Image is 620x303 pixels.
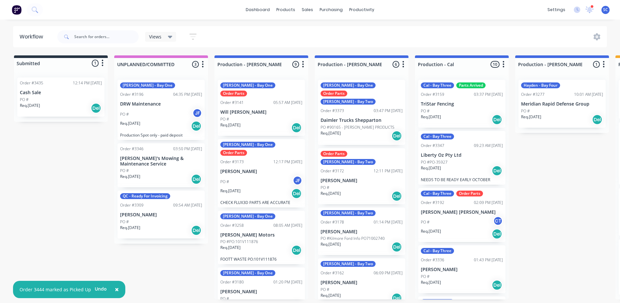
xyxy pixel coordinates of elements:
[17,78,104,117] div: Order #343512:14 PM [DATE]Cash SalePO #Req.[DATE]Del
[220,142,275,148] div: [PERSON_NAME] - Bay One
[421,177,503,182] p: NEEDS TO BE READY EARLY OCTOBER
[321,270,344,276] div: Order #3162
[242,5,273,15] a: dashboard
[521,114,541,120] p: Req. [DATE]
[346,5,378,15] div: productivity
[91,103,101,113] div: Del
[220,213,275,219] div: [PERSON_NAME] - Bay One
[321,130,341,136] p: Req. [DATE]
[318,148,405,204] div: Order Parts[PERSON_NAME] - Bay TwoOrder #317212:11 PM [DATE][PERSON_NAME]PO #Req.[DATE]Del
[293,176,302,185] div: JF
[149,33,161,40] span: Views
[191,121,201,131] div: Del
[218,211,305,265] div: [PERSON_NAME] - Bay OneOrder #325808:05 AM [DATE][PERSON_NAME] MotorsPO #PO:101V111876Req.[DATE]D...
[321,178,403,183] p: [PERSON_NAME]
[456,82,486,88] div: Parts Arrived
[321,293,341,298] p: Req. [DATE]
[474,143,503,149] div: 09:23 AM [DATE]
[321,210,376,216] div: [PERSON_NAME] - Bay Two
[220,245,241,251] p: Req. [DATE]
[120,92,144,97] div: Order #3196
[321,219,344,225] div: Order #3178
[120,168,129,174] p: PO #
[20,90,102,95] p: Cash Sale
[592,114,602,125] div: Del
[421,274,430,280] p: PO #
[117,80,205,140] div: [PERSON_NAME] - Bay OneOrder #319604:35 PM [DATE]DRW MaintenancePO #JFReq.[DATE]DelProduction Spo...
[191,174,201,184] div: Del
[321,185,329,191] p: PO #
[74,30,139,43] input: Search for orders...
[120,146,144,152] div: Order #3346
[492,114,502,125] div: Del
[421,165,441,171] p: Req. [DATE]
[492,166,502,176] div: Del
[421,108,430,114] p: PO #
[20,97,29,103] p: PO #
[273,223,302,228] div: 08:05 AM [DATE]
[20,286,91,293] div: Order 3444 marked as Picked Up
[115,285,119,294] span: ×
[456,191,483,196] div: Order Parts
[108,282,125,297] button: Close
[493,216,503,226] div: CT
[220,223,244,228] div: Order #3258
[273,279,302,285] div: 01:20 PM [DATE]
[421,134,454,139] div: Cal - Bay Three
[321,124,394,130] p: PO #90165 - [PERSON_NAME] PRODUCTS
[220,289,302,295] p: [PERSON_NAME]
[421,143,444,149] div: Order #3347
[321,99,376,105] div: [PERSON_NAME] - Bay Two
[220,232,302,238] p: [PERSON_NAME] Motors
[191,225,201,236] div: Del
[318,208,405,255] div: [PERSON_NAME] - Bay TwoOrder #317801:14 PM [DATE][PERSON_NAME]PO #Kilmore Ford Info PO71002740Req...
[421,82,454,88] div: Cal - Bay Three
[321,241,341,247] p: Req. [DATE]
[321,159,376,165] div: [PERSON_NAME] - Bay Two
[117,143,205,188] div: Order #334603:50 PM [DATE][PERSON_NAME]'s Mowing & Maintenance ServicePO #Req.[DATE]Del
[392,191,402,201] div: Del
[418,245,505,293] div: Cal - Bay ThreeOrder #333601:43 PM [DATE][PERSON_NAME]PO #Req.[DATE]Del
[220,150,247,156] div: Order Parts
[421,159,448,165] p: PO #PO-35927
[120,156,202,167] p: [PERSON_NAME]'s Mowing & Maintenance Service
[492,229,502,239] div: Del
[574,92,603,97] div: 10:01 AM [DATE]
[421,114,441,120] p: Req. [DATE]
[474,257,503,263] div: 01:43 PM [DATE]
[421,267,503,272] p: [PERSON_NAME]
[291,123,302,133] div: Del
[218,80,305,136] div: [PERSON_NAME] - Bay OneOrder PartsOrder #314105:57 AM [DATE]Will [PERSON_NAME]PO #Req.[DATE]Del
[418,188,505,242] div: Cal - Bay ThreeOrder PartsOrder #319202:09 PM [DATE][PERSON_NAME] [PERSON_NAME]PO #CTReq.[DATE]Del
[120,219,129,225] p: PO #
[521,82,560,88] div: Hayden - Bay Four
[518,80,606,128] div: Hayden - Bay FourOrder #327710:01 AM [DATE]Meridian Rapid Defense GroupPO #Req.[DATE]Del
[120,121,140,126] p: Req. [DATE]
[392,131,402,141] div: Del
[120,225,140,231] p: Req. [DATE]
[474,92,503,97] div: 03:37 PM [DATE]
[321,151,347,157] div: Order Parts
[120,193,170,199] div: QC - Ready For Invoicing
[603,7,608,13] span: SC
[20,80,43,86] div: Order #3435
[291,245,302,255] div: Del
[418,80,505,128] div: Cal - Bay ThreeParts ArrivedOrder #315903:37 PM [DATE]TriStar FencingPO #Req.[DATE]Del
[421,219,430,225] p: PO #
[521,108,530,114] p: PO #
[298,5,316,15] div: sales
[12,5,21,15] img: Factory
[521,92,544,97] div: Order #3277
[117,191,205,238] div: QC - Ready For InvoicingOrder #330909:54 AM [DATE][PERSON_NAME]PO #Req.[DATE]Del
[321,168,344,174] div: Order #3172
[20,33,46,41] div: Workflow
[321,91,347,96] div: Order Parts
[374,270,403,276] div: 06:09 PM [DATE]
[220,257,302,262] p: FOOTT WASTE PO:101V111876
[120,133,202,137] p: Production Spot only - paid deposit
[220,179,229,185] p: PO #
[220,109,302,115] p: Will [PERSON_NAME]
[321,82,376,88] div: [PERSON_NAME] - Bay One
[321,280,403,285] p: [PERSON_NAME]
[273,100,302,106] div: 05:57 AM [DATE]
